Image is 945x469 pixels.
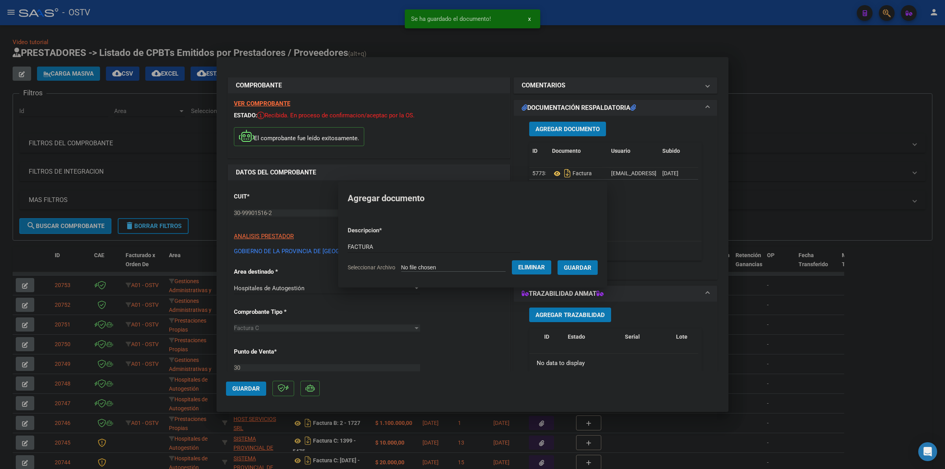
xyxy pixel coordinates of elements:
span: Documento [552,148,581,154]
i: Descargar documento [562,167,573,180]
p: CUIT [234,192,315,201]
span: Usuario [611,148,630,154]
span: Recibida. En proceso de confirmacion/aceptac por la OS. [257,112,415,119]
span: Agregar Trazabilidad [535,311,605,319]
mat-expansion-panel-header: COMENTARIOS [514,78,717,93]
datatable-header-cell: Serial [622,328,673,354]
span: [EMAIL_ADDRESS][DOMAIN_NAME] - [GEOGRAPHIC_DATA] [611,170,756,176]
strong: DATOS DEL COMPROBANTE [236,169,316,176]
span: Seleccionar Archivo [348,264,395,271]
span: Guardar [232,385,260,392]
datatable-header-cell: Estado [565,328,622,354]
span: ID [532,148,537,154]
div: Open Intercom Messenger [918,442,937,461]
h1: TRAZABILIDAD ANMAT [522,289,604,298]
button: Agregar Trazabilidad [529,308,611,322]
span: Subido [662,148,680,154]
span: [DATE] [662,170,678,176]
button: Guardar [226,382,266,396]
datatable-header-cell: Subido [659,143,699,159]
span: ESTADO: [234,112,257,119]
strong: COMPROBANTE [236,82,282,89]
span: ID [544,334,549,340]
span: 57735 [532,170,548,176]
h1: COMENTARIOS [522,81,565,90]
mat-expansion-panel-header: DOCUMENTACIÓN RESPALDATORIA [514,100,717,116]
div: TRAZABILIDAD ANMAT [514,302,717,465]
div: 1 total [529,241,702,261]
div: DOCUMENTACIÓN RESPALDATORIA [514,116,717,279]
datatable-header-cell: Usuario [608,143,659,159]
button: Eliminar [512,260,551,274]
span: Factura [552,171,592,177]
button: Agregar Documento [529,122,606,136]
h1: DOCUMENTACIÓN RESPALDATORIA [522,103,636,113]
span: Se ha guardado el documento! [411,15,491,23]
p: Punto de Venta [234,347,315,356]
span: Estado [568,334,585,340]
p: GOBIERNO DE LA PROVINCIA DE [GEOGRAPHIC_DATA][PERSON_NAME] ADMINISTRACION CENTRAL [234,247,504,256]
a: VER COMPROBANTE [234,100,290,107]
p: El comprobante fue leído exitosamente. [234,127,364,146]
h2: Agregar documento [348,191,598,206]
span: Agregar Documento [535,126,600,133]
datatable-header-cell: ID [541,328,565,354]
span: Eliminar [518,264,545,271]
span: ANALISIS PRESTADOR [234,233,294,240]
span: Lote [676,334,687,340]
mat-expansion-panel-header: TRAZABILIDAD ANMAT [514,286,717,302]
span: Factura C [234,324,259,332]
span: Guardar [564,264,591,271]
p: Descripcion [348,226,423,235]
datatable-header-cell: ID [529,143,549,159]
p: Area destinado * [234,267,315,276]
p: Comprobante Tipo * [234,308,315,317]
div: No data to display [529,354,698,373]
span: Hospitales de Autogestión [234,285,304,292]
datatable-header-cell: Documento [549,143,608,159]
datatable-header-cell: Lote [673,328,706,354]
button: Guardar [558,260,598,275]
span: Serial [625,334,640,340]
span: x [528,15,531,22]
